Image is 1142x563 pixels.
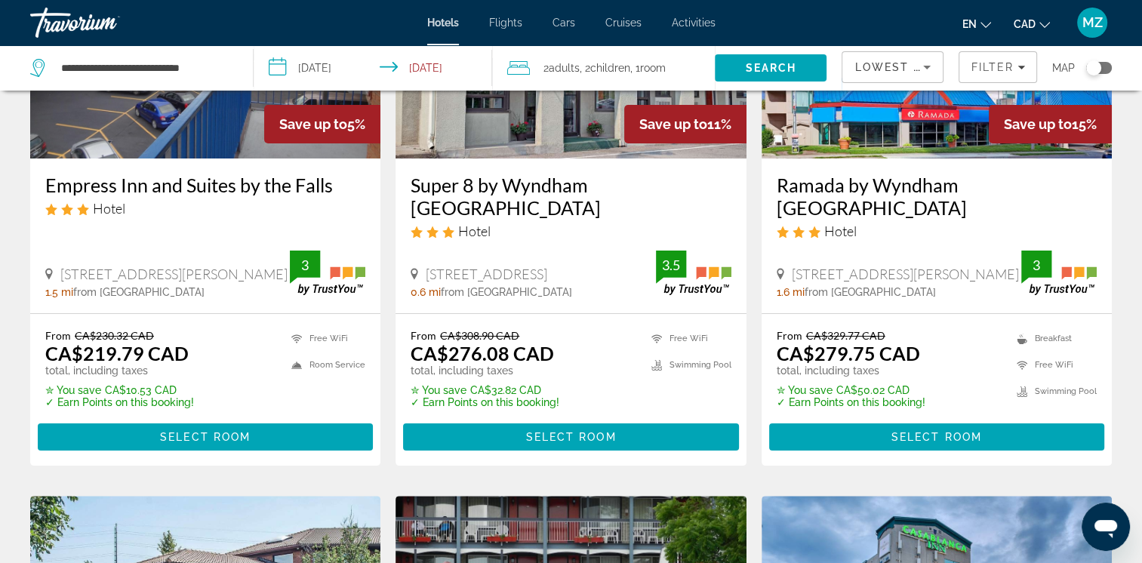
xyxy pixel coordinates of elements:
a: Select Room [38,427,373,444]
div: 3 star Hotel [777,223,1097,239]
li: Swimming Pool [1009,382,1097,401]
del: CA$308.90 CAD [440,329,519,342]
del: CA$230.32 CAD [75,329,154,342]
button: Search [715,54,826,82]
span: from [GEOGRAPHIC_DATA] [73,286,205,298]
div: 3 [290,256,320,274]
span: Save up to [639,116,707,132]
input: Search hotel destination [60,57,230,79]
img: TrustYou guest rating badge [1021,251,1097,295]
p: CA$32.82 CAD [411,384,559,396]
ins: CA$279.75 CAD [777,342,920,365]
span: MZ [1082,15,1103,30]
button: Toggle map [1075,61,1112,75]
span: 2 [543,57,580,78]
div: 3.5 [656,256,686,274]
del: CA$329.77 CAD [806,329,885,342]
span: [STREET_ADDRESS] [426,266,547,282]
div: 3 [1021,256,1051,274]
span: From [411,329,436,342]
button: Change currency [1014,13,1050,35]
button: Filters [959,51,1037,83]
span: [STREET_ADDRESS][PERSON_NAME] [792,266,1019,282]
span: from [GEOGRAPHIC_DATA] [805,286,936,298]
span: ✮ You save [777,384,833,396]
li: Swimming Pool [644,355,731,374]
p: ✓ Earn Points on this booking! [777,396,925,408]
div: 5% [264,105,380,143]
a: Super 8 by Wyndham [GEOGRAPHIC_DATA] [411,174,731,219]
button: Select Room [769,423,1104,451]
span: From [45,329,71,342]
ins: CA$276.08 CAD [411,342,554,365]
a: Activities [672,17,716,29]
li: Free WiFi [284,329,365,348]
span: , 1 [630,57,666,78]
button: Travelers: 2 adults, 2 children [492,45,716,91]
img: TrustYou guest rating badge [290,251,365,295]
p: ✓ Earn Points on this booking! [411,396,559,408]
span: ✮ You save [45,384,101,396]
div: 11% [624,105,746,143]
li: Free WiFi [1009,355,1097,374]
button: Change language [962,13,991,35]
a: Cars [553,17,575,29]
a: Select Room [403,427,738,444]
p: total, including taxes [411,365,559,377]
div: 15% [989,105,1112,143]
button: Select check in and out date [254,45,492,91]
span: Room [640,62,666,74]
ins: CA$219.79 CAD [45,342,189,365]
a: Cruises [605,17,642,29]
a: Travorium [30,3,181,42]
p: CA$10.53 CAD [45,384,194,396]
span: [STREET_ADDRESS][PERSON_NAME] [60,266,288,282]
span: Hotel [458,223,491,239]
a: Ramada by Wyndham [GEOGRAPHIC_DATA] [777,174,1097,219]
span: From [777,329,802,342]
li: Breakfast [1009,329,1097,348]
span: Select Room [525,431,616,443]
div: 3 star Hotel [45,200,365,217]
div: 3 star Hotel [411,223,731,239]
span: from [GEOGRAPHIC_DATA] [441,286,572,298]
a: Flights [489,17,522,29]
button: Select Room [38,423,373,451]
li: Free WiFi [644,329,731,348]
span: 1.6 mi [777,286,805,298]
span: Map [1052,57,1075,78]
span: Select Room [891,431,982,443]
p: total, including taxes [45,365,194,377]
span: Filter [971,61,1014,73]
li: Room Service [284,355,365,374]
span: ✮ You save [411,384,466,396]
span: Select Room [160,431,251,443]
span: 0.6 mi [411,286,441,298]
iframe: Button to launch messaging window [1082,503,1130,551]
button: Select Room [403,423,738,451]
p: total, including taxes [777,365,925,377]
a: Empress Inn and Suites by the Falls [45,174,365,196]
span: Save up to [279,116,347,132]
img: TrustYou guest rating badge [656,251,731,295]
span: 1.5 mi [45,286,73,298]
p: CA$50.02 CAD [777,384,925,396]
span: Search [746,62,797,74]
a: Hotels [427,17,459,29]
span: , 2 [580,57,630,78]
span: Children [590,62,630,74]
span: Hotel [824,223,857,239]
span: Hotel [93,200,125,217]
button: User Menu [1073,7,1112,38]
span: Save up to [1004,116,1072,132]
a: Select Room [769,427,1104,444]
p: ✓ Earn Points on this booking! [45,396,194,408]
